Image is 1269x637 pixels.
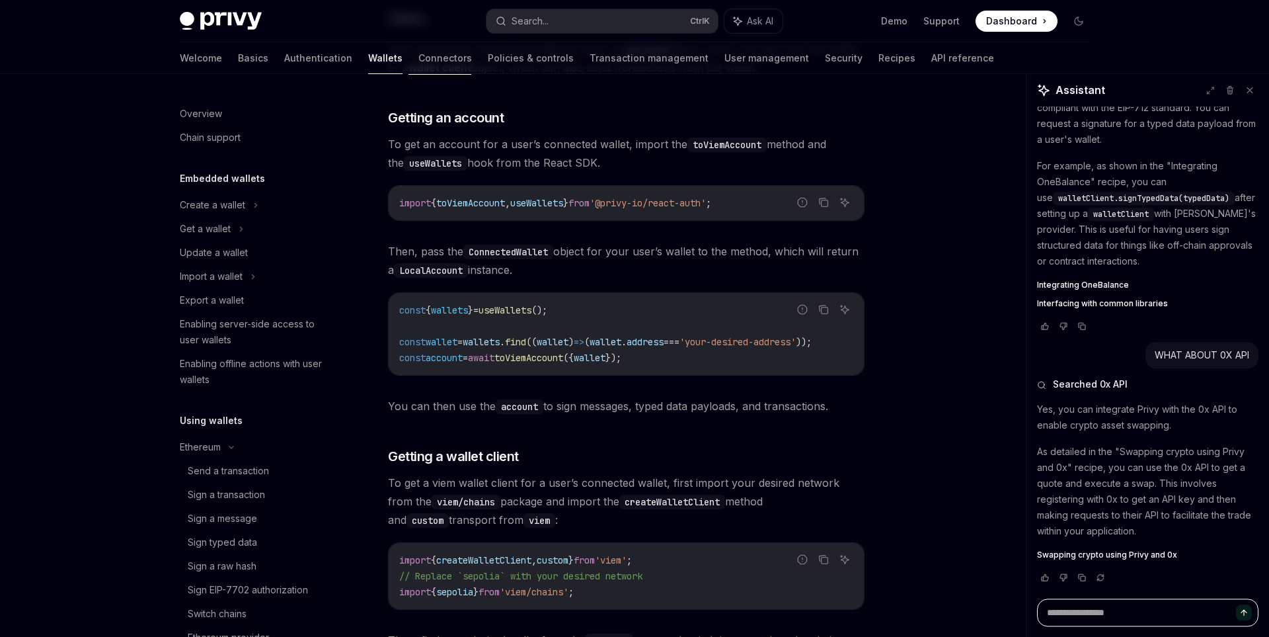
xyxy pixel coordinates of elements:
[426,352,463,364] span: account
[706,197,711,209] span: ;
[923,15,960,28] a: Support
[1155,349,1249,362] div: WHAT ABOUT 0X API
[531,554,537,566] span: ,
[976,11,1057,32] a: Dashboard
[500,336,505,348] span: .
[1236,605,1252,620] button: Send message
[724,42,809,74] a: User management
[188,606,247,622] div: Switch chains
[180,12,262,30] img: dark logo
[188,487,265,503] div: Sign a transaction
[486,9,718,33] button: Search...CtrlK
[815,301,832,318] button: Copy the contents from the code block
[388,135,865,172] span: To get an account for a user’s connected wallet, import the method and the hook from the React SDK.
[1037,298,1258,309] a: Interfacing with common libraries
[574,336,584,348] span: =>
[169,288,338,312] a: Export a wallet
[180,316,330,348] div: Enabling server-side access to user wallets
[169,459,338,483] a: Send a transaction
[463,352,468,364] span: =
[406,513,449,528] code: custom
[1037,378,1258,391] button: Searched 0x API
[169,602,338,626] a: Switch chains
[399,336,426,348] span: const
[399,304,426,316] span: const
[169,507,338,531] a: Sign a message
[747,15,773,28] span: Ask AI
[169,531,338,554] a: Sign typed data
[878,42,915,74] a: Recipes
[1037,444,1258,539] p: As detailed in the "Swapping crypto using Privy and 0x" recipe, you can use the 0x API to get a q...
[180,197,245,213] div: Create a wallet
[836,194,853,211] button: Ask AI
[563,197,568,209] span: }
[436,586,473,598] span: sepolia
[169,312,338,352] a: Enabling server-side access to user wallets
[188,582,308,598] div: Sign EIP-7702 authorization
[568,197,590,209] span: from
[468,304,473,316] span: }
[426,336,457,348] span: wallet
[724,9,783,33] button: Ask AI
[1037,402,1258,433] p: Yes, you can integrate Privy with the 0x API to enable crypto asset swapping.
[436,197,505,209] span: toViemAccount
[436,554,531,566] span: createWalletClient
[169,241,338,265] a: Update a wallet
[1058,193,1229,204] span: walletClient.signTypedData(typedData)
[836,551,853,568] button: Ask AI
[488,42,574,74] a: Policies & controls
[180,413,243,429] h5: Using wallets
[568,336,574,348] span: )
[621,336,627,348] span: .
[679,336,796,348] span: 'your-desired-address'
[457,336,463,348] span: =
[431,304,468,316] span: wallets
[180,269,243,284] div: Import a wallet
[574,554,595,566] span: from
[496,400,543,414] code: account
[238,42,268,74] a: Basics
[590,42,709,74] a: Transaction management
[431,586,436,598] span: {
[687,138,767,152] code: toViemAccount
[388,242,865,279] span: Then, pass the object for your user’s wallet to the method, which will return a instance.
[169,102,338,126] a: Overview
[500,586,568,598] span: 'viem/chains'
[426,304,431,316] span: {
[284,42,352,74] a: Authentication
[794,551,811,568] button: Report incorrect code
[473,304,479,316] span: =
[1068,11,1089,32] button: Toggle dark mode
[418,42,472,74] a: Connectors
[815,194,832,211] button: Copy the contents from the code block
[468,352,494,364] span: await
[169,578,338,602] a: Sign EIP-7702 authorization
[169,483,338,507] a: Sign a transaction
[526,336,537,348] span: ((
[1037,280,1258,290] a: Integrating OneBalance
[563,352,574,364] span: ({
[1037,298,1168,309] span: Interfacing with common libraries
[836,301,853,318] button: Ask AI
[180,171,265,187] h5: Embedded wallets
[595,554,627,566] span: 'viem'
[388,397,865,415] span: You can then use the to sign messages, typed data payloads, and transactions.
[537,336,568,348] span: wallet
[568,586,574,598] span: ;
[188,511,257,527] div: Sign a message
[531,304,547,316] span: ();
[523,513,555,528] code: viem
[188,463,269,479] div: Send a transaction
[180,221,231,237] div: Get a wallet
[1053,378,1128,391] span: Searched 0x API
[388,447,519,466] span: Getting a wallet client
[494,352,563,364] span: toViemAccount
[463,245,553,259] code: ConnectedWallet
[1037,550,1177,560] span: Swapping crypto using Privy and 0x
[568,554,574,566] span: }
[479,304,531,316] span: useWallets
[431,554,436,566] span: {
[986,15,1037,28] span: Dashboard
[1037,550,1258,560] a: Swapping crypto using Privy and 0x
[180,245,248,261] div: Update a wallet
